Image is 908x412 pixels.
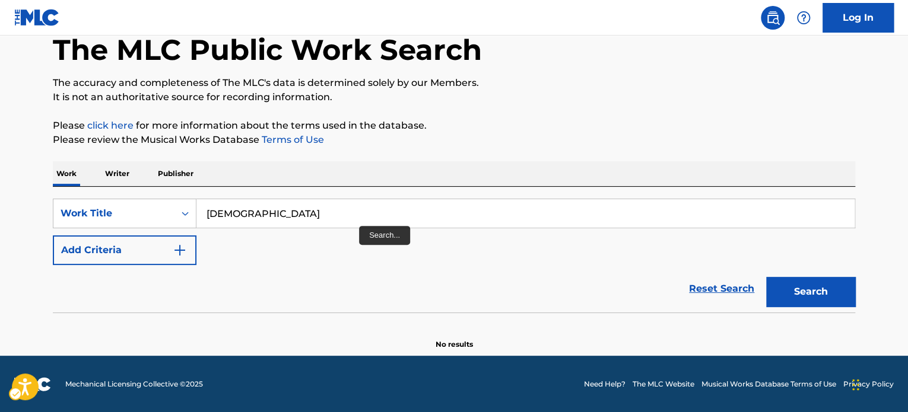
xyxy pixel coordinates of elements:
[101,161,133,186] p: Writer
[53,76,855,90] p: The accuracy and completeness of The MLC's data is determined solely by our Members.
[683,276,760,302] a: Reset Search
[14,9,60,26] img: MLC Logo
[53,90,855,104] p: It is not an authoritative source for recording information.
[259,134,324,145] a: Terms of Use
[436,325,473,350] p: No results
[53,199,855,312] form: Search Form
[852,367,859,403] div: Drag
[849,355,908,412] iframe: Hubspot Iframe
[584,379,626,389] a: Need Help?
[823,3,894,33] a: Log In
[14,377,51,391] img: logo
[766,11,780,25] img: search
[843,379,894,389] a: Privacy Policy
[53,161,80,186] p: Work
[154,161,197,186] p: Publisher
[196,199,855,228] input: Search...
[61,206,167,221] div: Work Title
[65,379,203,389] span: Mechanical Licensing Collective © 2025
[701,379,836,389] a: Musical Works Database Terms of Use
[766,277,855,306] button: Search
[796,11,811,25] img: help
[53,119,855,133] p: Please for more information about the terms used in the database.
[53,133,855,147] p: Please review the Musical Works Database
[174,199,196,228] div: On
[53,32,482,68] h1: The MLC Public Work Search
[173,243,187,257] img: 9d2ae6d4665cec9f34b9.svg
[849,355,908,412] div: Chat Widget
[53,235,196,265] button: Add Criteria
[87,120,134,131] a: Music industry terminology | mechanical licensing collective
[633,379,694,389] a: The MLC Website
